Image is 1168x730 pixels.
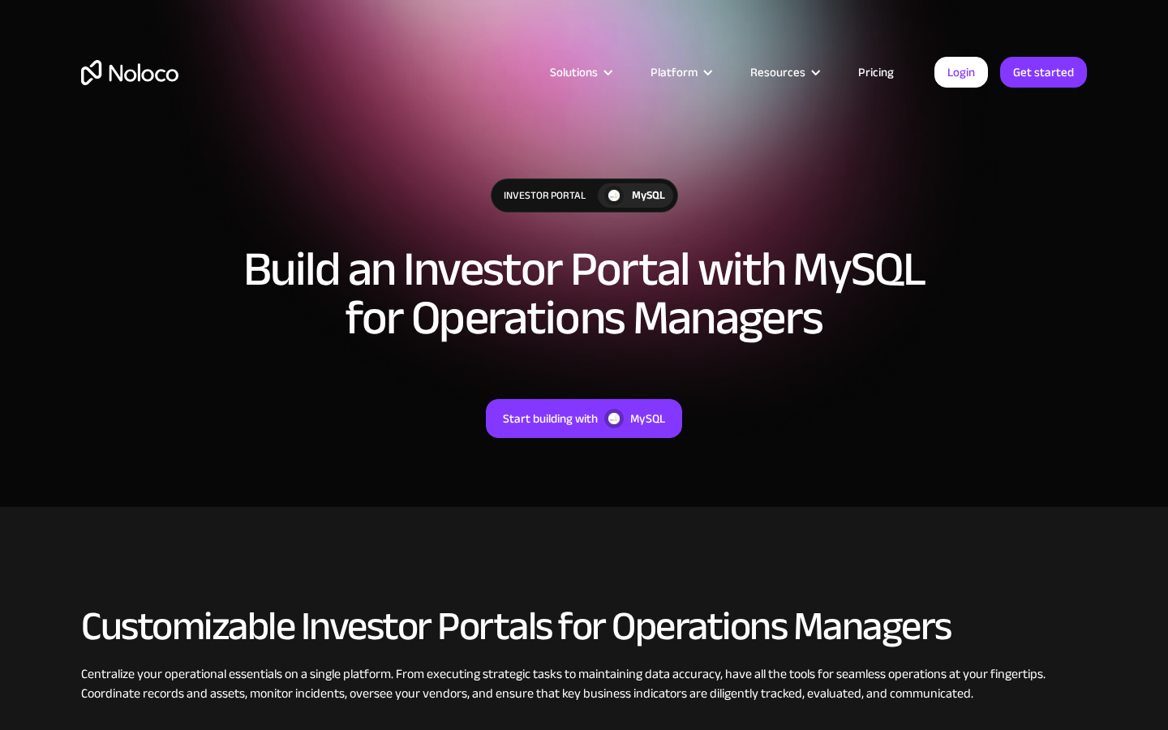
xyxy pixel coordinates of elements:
[934,57,988,88] a: Login
[492,179,598,212] div: Investor Portal
[503,408,598,429] div: Start building with
[81,60,178,85] a: home
[81,664,1087,703] div: Centralize your operational essentials on a single platform. From executing strategic tasks to ma...
[81,604,1087,648] h2: Customizable Investor Portals for Operations Managers
[550,62,598,83] div: Solutions
[1000,57,1087,88] a: Get started
[730,62,838,83] div: Resources
[530,62,630,83] div: Solutions
[219,245,949,342] h1: Build an Investor Portal with MySQL for Operations Managers
[630,62,730,83] div: Platform
[838,62,914,83] a: Pricing
[632,187,665,204] div: MySQL
[651,62,698,83] div: Platform
[486,399,682,438] a: Start building withMySQL
[750,62,805,83] div: Resources
[630,408,665,429] div: MySQL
